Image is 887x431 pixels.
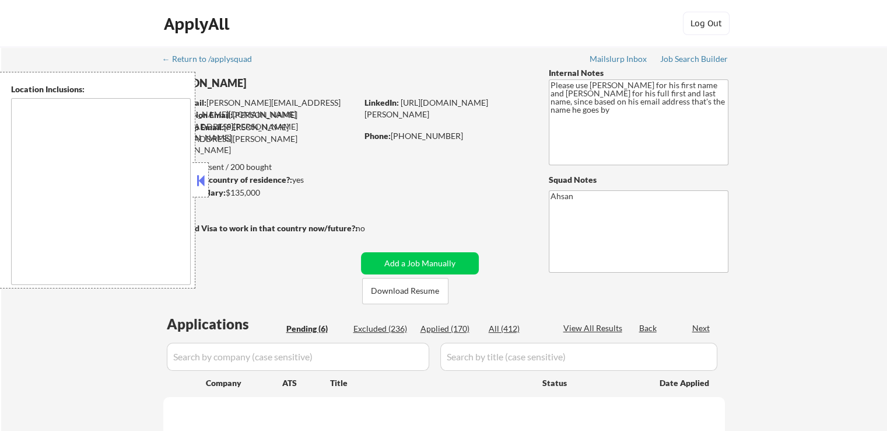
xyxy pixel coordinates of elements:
[361,252,479,274] button: Add a Job Manually
[639,322,658,334] div: Back
[167,317,282,331] div: Applications
[590,54,648,66] a: Mailslurp Inbox
[660,377,711,389] div: Date Applied
[163,76,403,91] div: [PERSON_NAME]
[590,55,648,63] div: Mailslurp Inbox
[356,223,389,234] div: no
[163,187,357,199] div: $135,000
[563,322,626,334] div: View All Results
[549,67,728,79] div: Internal Notes
[683,12,730,35] button: Log Out
[164,109,357,144] div: [PERSON_NAME][EMAIL_ADDRESS][PERSON_NAME][DOMAIN_NAME]
[163,121,357,156] div: [PERSON_NAME][EMAIL_ADDRESS][PERSON_NAME][DOMAIN_NAME]
[660,55,728,63] div: Job Search Builder
[167,343,429,371] input: Search by company (case sensitive)
[549,174,728,186] div: Squad Notes
[362,278,448,304] button: Download Resume
[364,98,399,107] strong: LinkedIn:
[489,323,547,335] div: All (412)
[164,97,357,120] div: [PERSON_NAME][EMAIL_ADDRESS][PERSON_NAME][DOMAIN_NAME]
[162,54,263,66] a: ← Return to /applysquad
[542,372,643,393] div: Status
[353,323,412,335] div: Excluded (236)
[364,131,391,141] strong: Phone:
[364,130,530,142] div: [PHONE_NUMBER]
[11,84,191,95] div: Location Inclusions:
[286,323,345,335] div: Pending (6)
[364,98,488,119] a: [URL][DOMAIN_NAME][PERSON_NAME]
[206,377,282,389] div: Company
[440,343,717,371] input: Search by title (case sensitive)
[692,322,711,334] div: Next
[282,377,330,389] div: ATS
[164,14,233,34] div: ApplyAll
[163,175,292,185] strong: Can work in country of residence?:
[330,377,531,389] div: Title
[163,174,353,186] div: yes
[162,55,263,63] div: ← Return to /applysquad
[163,161,357,173] div: 170 sent / 200 bought
[163,223,357,233] strong: Will need Visa to work in that country now/future?:
[420,323,479,335] div: Applied (170)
